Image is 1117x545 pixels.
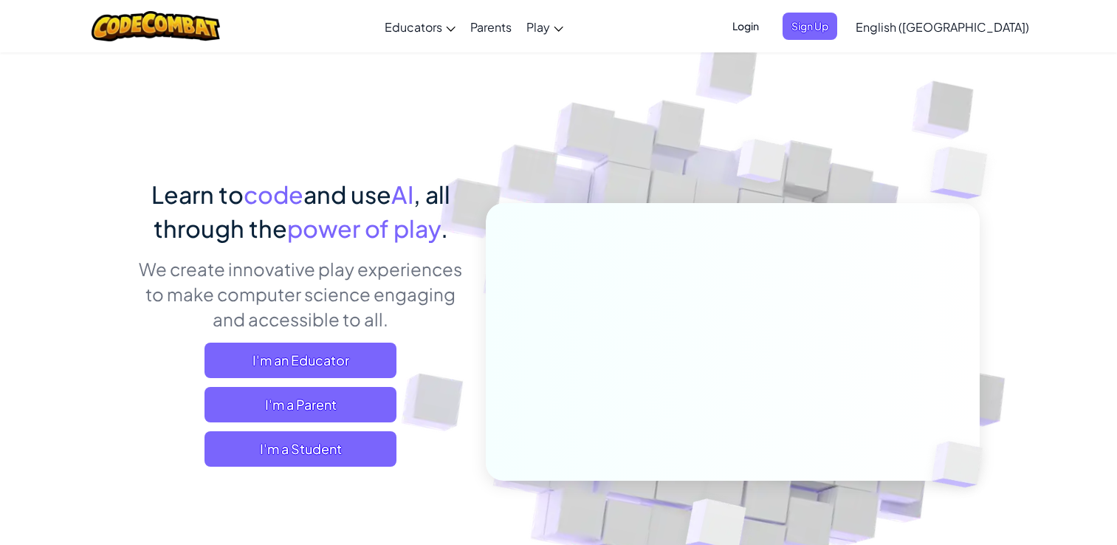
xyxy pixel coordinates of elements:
[519,7,571,47] a: Play
[856,19,1029,35] span: English ([GEOGRAPHIC_DATA])
[205,387,396,422] a: I'm a Parent
[526,19,550,35] span: Play
[92,11,221,41] img: CodeCombat logo
[391,179,413,209] span: AI
[848,7,1037,47] a: English ([GEOGRAPHIC_DATA])
[463,7,519,47] a: Parents
[287,213,441,243] span: power of play
[205,431,396,467] button: I'm a Student
[151,179,244,209] span: Learn to
[907,411,1017,518] img: Overlap cubes
[377,7,463,47] a: Educators
[385,19,442,35] span: Educators
[783,13,837,40] button: Sign Up
[205,343,396,378] a: I'm an Educator
[709,110,815,220] img: Overlap cubes
[441,213,448,243] span: .
[724,13,768,40] button: Login
[244,179,303,209] span: code
[138,256,464,332] p: We create innovative play experiences to make computer science engaging and accessible to all.
[303,179,391,209] span: and use
[901,111,1028,236] img: Overlap cubes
